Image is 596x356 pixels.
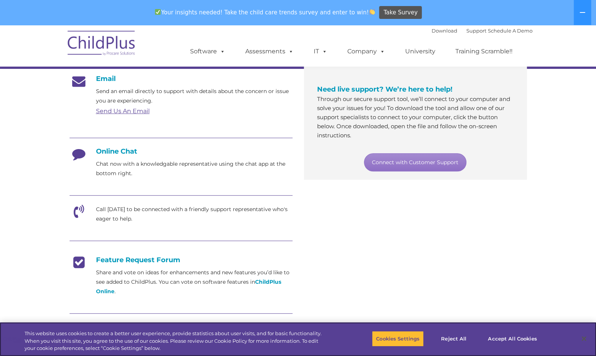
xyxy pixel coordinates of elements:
[96,268,293,296] p: Share and vote on ideas for enhancements and new features you’d like to see added to ChildPlus. Y...
[96,107,150,115] a: Send Us An Email
[384,6,418,19] span: Take Survey
[70,256,293,264] h4: Feature Request Forum
[432,28,533,34] font: |
[484,331,541,347] button: Accept All Cookies
[448,44,520,59] a: Training Scramble!!
[488,28,533,34] a: Schedule A Demo
[155,9,161,15] img: ✅
[340,44,393,59] a: Company
[64,25,139,63] img: ChildPlus by Procare Solutions
[576,330,592,347] button: Close
[96,159,293,178] p: Chat now with a knowledgable representative using the chat app at the bottom right.
[466,28,486,34] a: Support
[306,44,335,59] a: IT
[70,147,293,155] h4: Online Chat
[25,330,328,352] div: This website uses cookies to create a better user experience, provide statistics about user visit...
[96,205,293,224] p: Call [DATE] to be connected with a friendly support representative who's eager to help.
[432,28,457,34] a: Download
[379,6,422,19] a: Take Survey
[369,9,375,15] img: 👏
[398,44,443,59] a: University
[70,75,293,83] h4: Email
[317,85,452,93] span: Need live support? We’re here to help!
[238,44,301,59] a: Assessments
[96,87,293,106] p: Send an email directly to support with details about the concern or issue you are experiencing.
[372,331,424,347] button: Cookies Settings
[152,5,378,20] span: Your insights needed! Take the child care trends survey and enter to win!
[317,95,514,140] p: Through our secure support tool, we’ll connect to your computer and solve your issues for you! To...
[96,278,281,295] a: ChildPlus Online
[183,44,233,59] a: Software
[430,331,477,347] button: Reject All
[364,153,466,171] a: Connect with Customer Support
